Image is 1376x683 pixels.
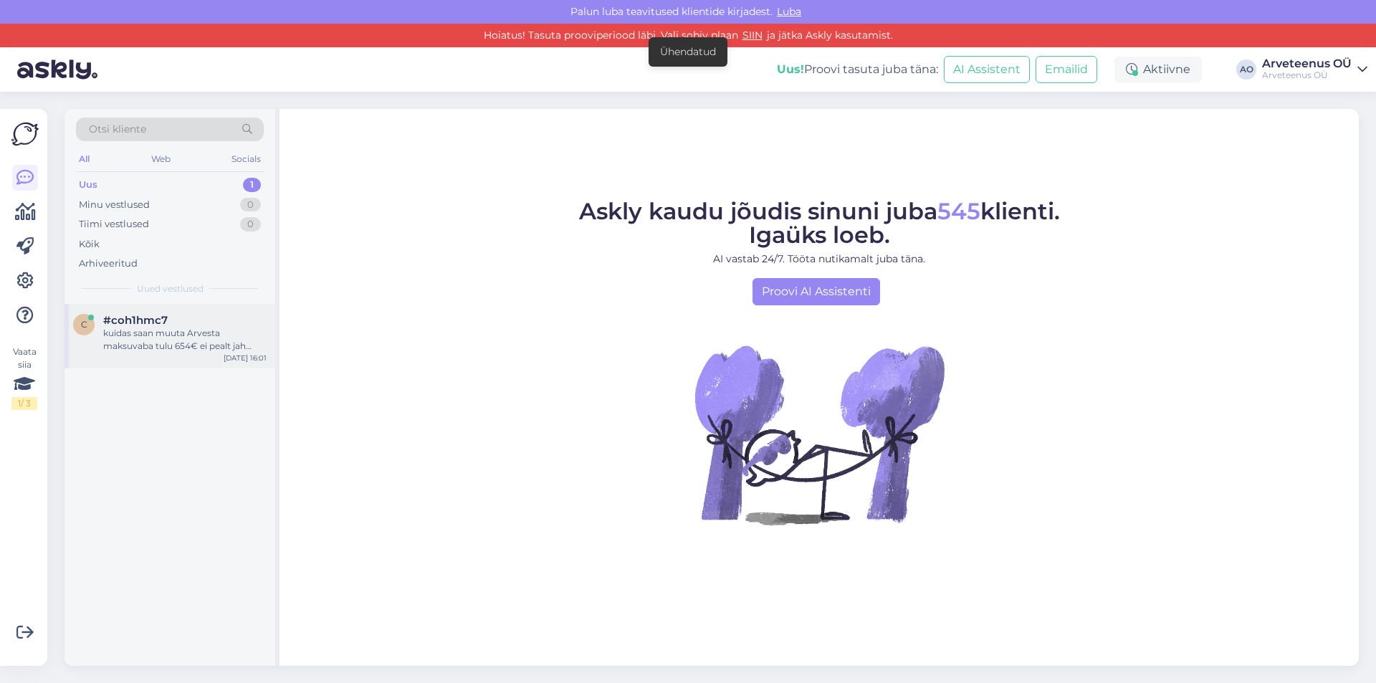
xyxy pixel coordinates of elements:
[937,197,980,225] span: 545
[738,29,767,42] a: SIIN
[243,178,261,192] div: 1
[1236,59,1256,80] div: AO
[240,198,261,212] div: 0
[1262,58,1367,81] a: Arveteenus OÜArveteenus OÜ
[103,327,267,353] div: kuidas saan muuta Arvesta maksuvaba tulu 654€ ei pealt jah [PERSON_NAME]
[579,252,1060,267] p: AI vastab 24/7. Tööta nutikamalt juba täna.
[1114,57,1202,82] div: Aktiivne
[1262,70,1352,81] div: Arveteenus OÜ
[777,61,938,78] div: Proovi tasuta juba täna:
[579,197,1060,249] span: Askly kaudu jõudis sinuni juba klienti. Igaüks loeb.
[11,120,39,148] img: Askly Logo
[79,257,138,271] div: Arhiveeritud
[229,150,264,168] div: Socials
[1036,56,1097,83] button: Emailid
[944,56,1030,83] button: AI Assistent
[79,217,149,231] div: Tiimi vestlused
[89,122,146,137] span: Otsi kliente
[660,44,716,59] div: Ühendatud
[773,5,806,18] span: Luba
[137,282,204,295] span: Uued vestlused
[76,150,92,168] div: All
[752,278,880,305] a: Proovi AI Assistenti
[81,319,87,330] span: c
[690,305,948,563] img: No Chat active
[148,150,173,168] div: Web
[79,178,97,192] div: Uus
[240,217,261,231] div: 0
[224,353,267,363] div: [DATE] 16:01
[79,198,150,212] div: Minu vestlused
[777,62,804,76] b: Uus!
[79,237,100,252] div: Kõik
[103,314,168,327] span: #coh1hmc7
[11,397,37,410] div: 1 / 3
[11,345,37,410] div: Vaata siia
[1262,58,1352,70] div: Arveteenus OÜ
